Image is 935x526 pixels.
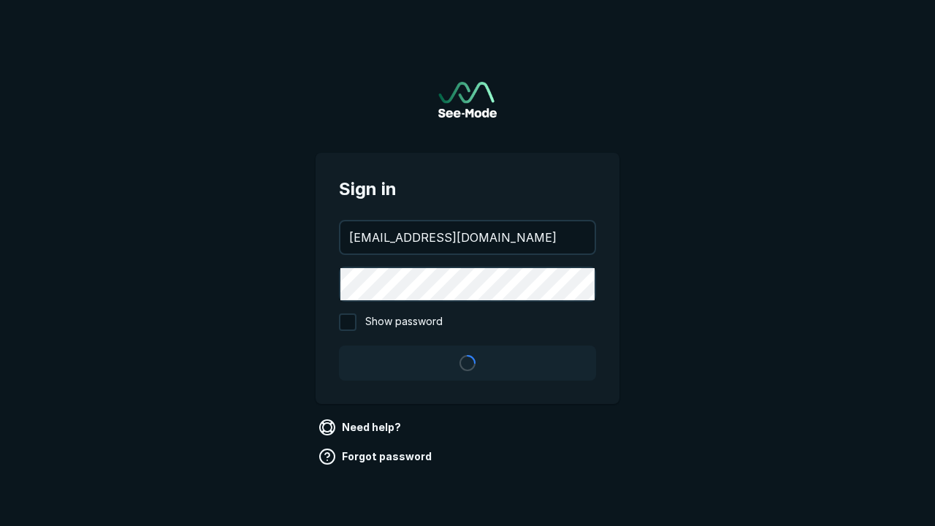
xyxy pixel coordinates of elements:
a: Forgot password [316,445,438,468]
img: See-Mode Logo [438,82,497,118]
span: Show password [365,313,443,331]
input: your@email.com [340,221,595,254]
a: Need help? [316,416,407,439]
span: Sign in [339,176,596,202]
a: Go to sign in [438,82,497,118]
